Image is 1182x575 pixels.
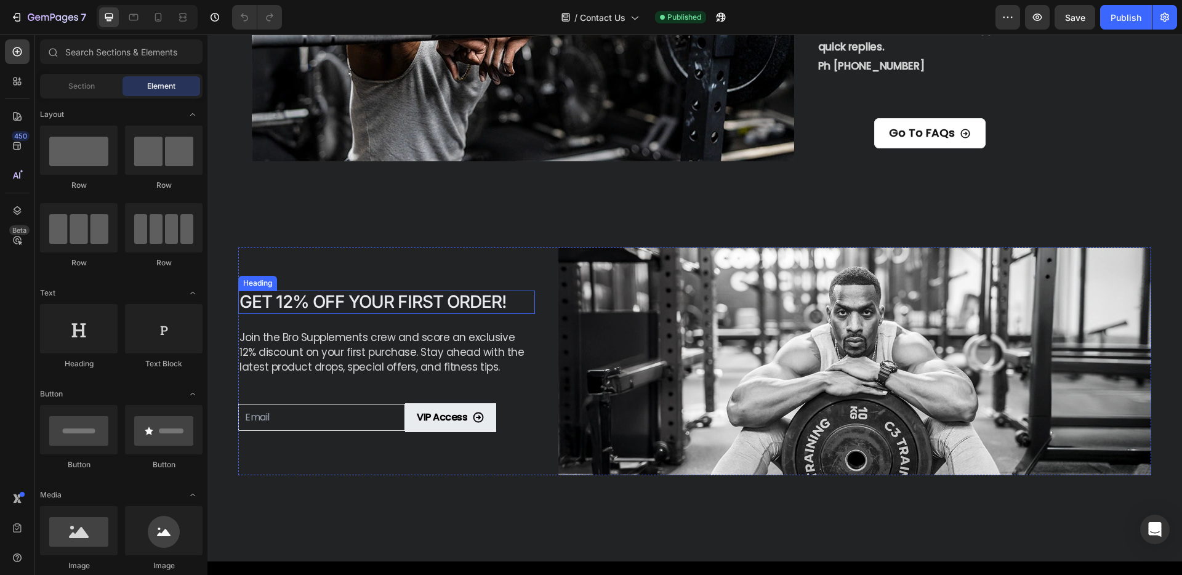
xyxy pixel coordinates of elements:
[1055,5,1095,30] button: Save
[125,180,203,191] div: Row
[209,376,260,390] div: VIP Access
[1100,5,1152,30] button: Publish
[232,5,282,30] div: Undo/Redo
[33,243,67,254] div: Heading
[40,560,118,571] div: Image
[32,296,326,340] p: Join the Bro Supplements crew and score an exclusive 12% discount on your first purchase. Stay ah...
[667,12,701,23] span: Published
[147,81,175,92] span: Element
[1140,515,1170,544] div: Open Intercom Messenger
[1065,12,1085,23] span: Save
[81,10,86,25] p: 7
[574,11,577,24] span: /
[31,256,328,279] h2: Get 12% Off Your First Order!
[125,459,203,470] div: Button
[351,213,944,440] img: gempages_561414564369924901-f1cd8e2e-d26a-415a-982c-a43eb8dbe7e6.webp
[12,131,30,141] div: 450
[40,287,55,299] span: Text
[9,225,30,235] div: Beta
[40,489,62,501] span: Media
[580,11,625,24] span: Contact Us
[125,560,203,571] div: Image
[40,388,63,400] span: Button
[68,81,95,92] span: Section
[40,180,118,191] div: Row
[125,257,203,268] div: Row
[1111,11,1141,24] div: Publish
[207,34,1182,575] iframe: Design area
[198,369,289,398] button: VIP Access
[125,358,203,369] div: Text Block
[31,369,198,396] input: Email
[681,89,747,108] p: Go To FAQs
[5,5,92,30] button: 7
[611,22,854,41] p: Ph [PHONE_NUMBER]
[40,39,203,64] input: Search Sections & Elements
[183,384,203,404] span: Toggle open
[40,109,64,120] span: Layout
[40,358,118,369] div: Heading
[183,105,203,124] span: Toggle open
[183,485,203,505] span: Toggle open
[40,257,118,268] div: Row
[183,283,203,303] span: Toggle open
[667,84,778,113] a: Go To FAQs
[40,459,118,470] div: Button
